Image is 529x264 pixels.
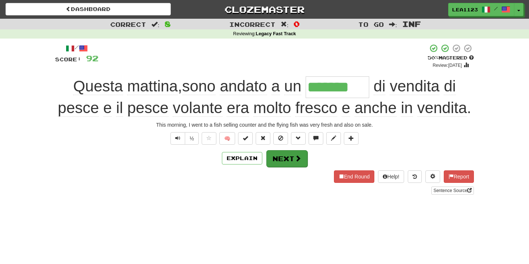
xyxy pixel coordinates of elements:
span: pesce [58,99,99,117]
span: molto [253,99,291,117]
span: 0 [294,19,300,28]
button: Discuss sentence (alt+u) [309,132,323,145]
button: Help! [378,170,404,183]
span: : [389,21,397,28]
button: Play sentence audio (ctl+space) [170,132,185,145]
span: mattina [127,77,178,95]
button: Reset to 0% Mastered (alt+r) [256,132,270,145]
span: di [374,77,386,95]
span: Lea1123 [452,6,478,13]
a: Clozemaster [182,3,347,16]
div: Text-to-speech controls [169,132,199,145]
button: 🧠 [219,132,235,145]
div: / [55,44,98,53]
span: 92 [86,54,98,63]
strong: Legacy Fast Track [256,31,296,36]
button: Round history (alt+y) [408,170,422,183]
span: era [227,99,249,117]
button: Explain [222,152,262,164]
button: End Round [334,170,374,183]
span: Score: [55,56,82,62]
span: pesce [127,99,168,117]
span: il [116,99,123,117]
span: : [281,21,289,28]
small: Review: [DATE] [433,63,462,68]
button: Favorite sentence (alt+f) [202,132,216,145]
span: di [444,77,456,95]
span: Inf [402,19,421,28]
a: Dashboard [6,3,171,15]
button: ½ [185,132,199,145]
button: Edit sentence (alt+d) [326,132,341,145]
span: . [58,77,471,117]
div: This morning, I went to a fish selling counter and the flying fish was very fresh and also on sale. [55,121,474,129]
span: , [73,77,306,95]
span: Questa [73,77,123,95]
button: Set this sentence to 100% Mastered (alt+m) [238,132,253,145]
span: vendita [417,99,467,117]
span: in [401,99,413,117]
button: Ignore sentence (alt+i) [273,132,288,145]
span: un [284,77,302,95]
button: Next [266,150,307,167]
span: : [151,21,159,28]
button: Add to collection (alt+a) [344,132,359,145]
span: 8 [165,19,171,28]
button: Grammar (alt+g) [291,132,306,145]
button: Report [444,170,474,183]
span: volante [173,99,222,117]
span: e [342,99,350,117]
span: vendita [390,77,439,95]
span: andato [220,77,267,95]
span: anche [355,99,396,117]
span: e [103,99,112,117]
a: Sentence Source [431,187,474,195]
a: Lea1123 / [448,3,514,16]
span: Correct [110,21,146,28]
span: a [271,77,280,95]
span: To go [358,21,384,28]
span: fresco [295,99,337,117]
span: / [494,6,498,11]
span: 50 % [428,55,439,61]
div: Mastered [428,55,474,61]
span: Incorrect [229,21,276,28]
span: sono [182,77,216,95]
